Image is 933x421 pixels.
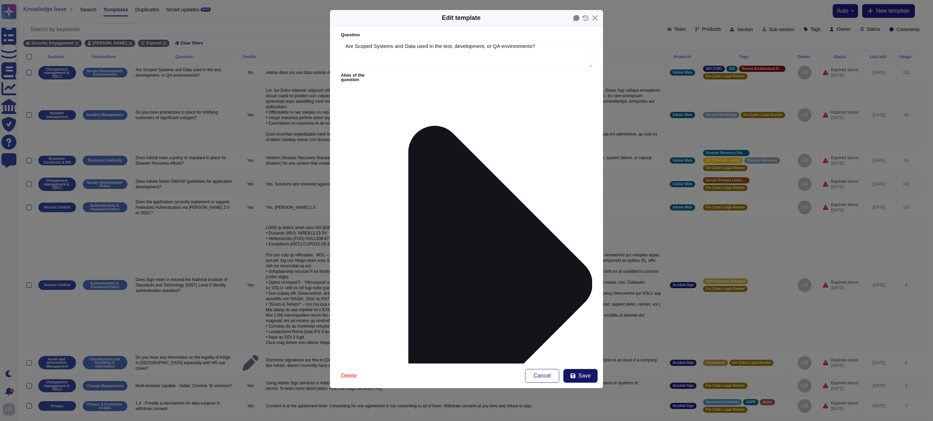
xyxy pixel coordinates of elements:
[335,369,362,383] button: Delete
[341,40,592,68] textarea: Are Scoped Systems and Data used in the test, development, or QA environments?
[525,369,559,383] button: Cancel
[341,373,357,379] span: Delete
[341,33,592,37] label: Question
[578,373,591,379] span: Save
[534,373,551,379] span: Cancel
[563,369,598,383] button: Save
[590,13,600,23] button: Close
[442,13,481,23] div: Edit template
